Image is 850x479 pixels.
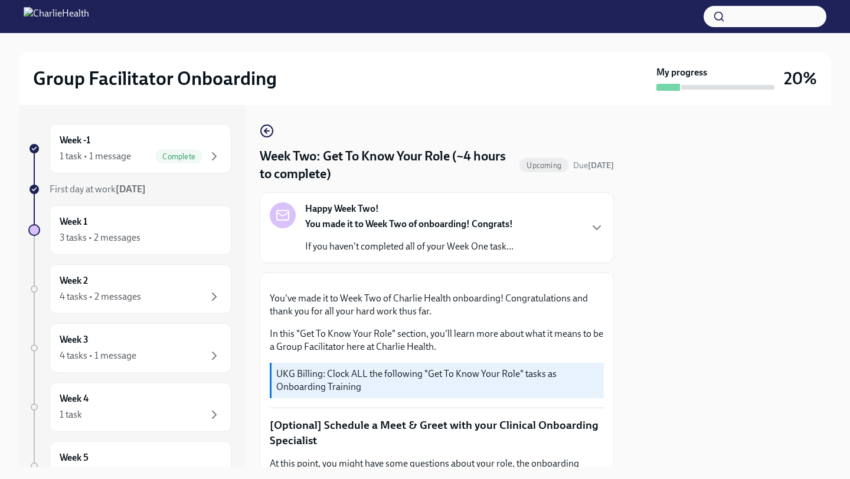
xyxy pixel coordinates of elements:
[573,160,614,171] span: October 7th, 2025 09:00
[60,215,87,228] h6: Week 1
[60,408,82,421] div: 1 task
[60,150,131,163] div: 1 task • 1 message
[24,7,89,26] img: CharlieHealth
[270,327,604,353] p: In this "Get To Know Your Role" section, you'll learn more about what it means to be a Group Faci...
[270,418,604,448] p: [Optional] Schedule a Meet & Greet with your Clinical Onboarding Specialist
[155,152,202,161] span: Complete
[60,231,140,244] div: 3 tasks • 2 messages
[28,205,231,255] a: Week 13 tasks • 2 messages
[260,147,515,183] h4: Week Two: Get To Know Your Role (~4 hours to complete)
[28,323,231,373] a: Week 34 tasks • 1 message
[656,66,707,79] strong: My progress
[588,160,614,170] strong: [DATE]
[305,240,514,253] p: If you haven't completed all of your Week One task...
[276,368,599,393] p: UKG Billing: Clock ALL the following "Get To Know Your Role" tasks as Onboarding Training
[305,218,513,229] strong: You made it to Week Two of onboarding! Congrats!
[573,160,614,170] span: Due
[305,202,379,215] strong: Happy Week Two!
[60,290,141,303] div: 4 tasks • 2 messages
[33,67,277,90] h2: Group Facilitator Onboarding
[60,134,90,147] h6: Week -1
[28,124,231,173] a: Week -11 task • 1 messageComplete
[784,68,817,89] h3: 20%
[28,382,231,432] a: Week 41 task
[60,349,136,362] div: 4 tasks • 1 message
[50,183,146,195] span: First day at work
[116,183,146,195] strong: [DATE]
[60,451,89,464] h6: Week 5
[60,333,89,346] h6: Week 3
[270,292,604,318] p: You've made it to Week Two of Charlie Health onboarding! Congratulations and thank you for all yo...
[519,161,568,170] span: Upcoming
[28,183,231,196] a: First day at work[DATE]
[28,264,231,314] a: Week 24 tasks • 2 messages
[60,392,89,405] h6: Week 4
[60,274,88,287] h6: Week 2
